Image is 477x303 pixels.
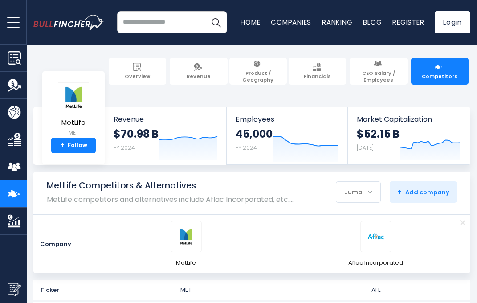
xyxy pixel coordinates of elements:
span: Employees [236,115,339,123]
a: Product / Geography [229,58,287,85]
div: Jump [336,183,380,201]
p: MetLife competitors and alternatives include Aflac Incorporated, etc.… [47,195,294,204]
span: CEO Salary / Employees [354,70,403,83]
a: Market Capitalization $52.15 B [DATE] [348,107,469,164]
a: Revenue $70.98 B FY 2024 [105,107,227,164]
small: FY 2024 [236,144,257,151]
a: Overview [109,58,166,85]
a: Home [241,17,260,27]
a: Remove [455,215,470,230]
a: Revenue [170,58,227,85]
small: FY 2024 [114,144,135,151]
a: Login [435,11,470,33]
span: Revenue [187,73,211,79]
a: Register [392,17,424,27]
a: AFL logo Aflac Incorporated [348,221,403,267]
div: Ticker [33,280,91,300]
strong: + [60,141,65,149]
span: Product / Geography [234,70,282,83]
a: Blog [363,17,382,27]
a: Go to homepage [33,15,117,30]
strong: $70.98 B [114,127,159,141]
strong: $52.15 B [357,127,400,141]
span: MetLife [176,259,196,267]
a: Companies [271,17,311,27]
span: Aflac Incorporated [348,259,403,267]
a: MET logo MetLife [171,221,202,267]
strong: 45,000 [236,127,273,141]
a: Ranking [322,17,352,27]
a: MetLife MET [57,82,90,138]
img: MET logo [175,226,197,247]
a: Employees 45,000 FY 2024 [227,107,348,164]
span: Revenue [114,115,218,123]
div: Company [33,215,91,273]
small: MET [58,129,89,137]
div: AFL [284,286,468,294]
span: MetLife [58,119,89,127]
img: bullfincher logo [33,15,104,30]
a: Financials [289,58,346,85]
a: Competitors [411,58,469,85]
span: Competitors [422,73,457,79]
h1: MetLife Competitors & Alternatives [47,180,294,192]
span: Overview [125,73,150,79]
a: CEO Salary / Employees [350,58,407,85]
button: +Add company [390,181,457,203]
span: Add company [397,188,449,196]
a: +Follow [51,138,96,154]
img: MET logo [58,82,89,112]
button: Search [205,11,227,33]
strong: + [397,187,402,197]
span: Market Capitalization [357,115,461,123]
div: MET [94,286,278,294]
small: [DATE] [357,144,374,151]
img: AFL logo [365,226,387,247]
span: Financials [304,73,331,79]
